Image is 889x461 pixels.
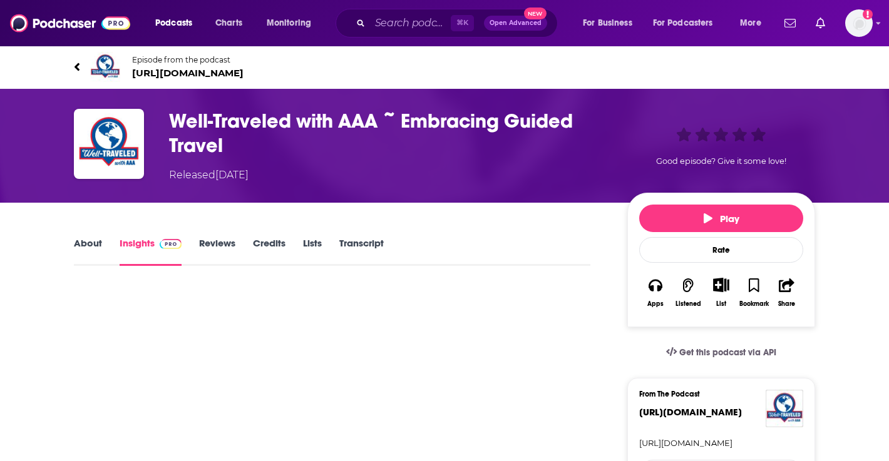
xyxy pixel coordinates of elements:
button: Share [771,270,803,315]
a: Credits [253,237,285,266]
span: Charts [215,14,242,32]
button: open menu [574,13,648,33]
span: New [524,8,547,19]
img: Well-Traveled with AAA ~ Embracing Guided Travel [74,109,144,179]
div: Share [778,300,795,308]
h3: From The Podcast [639,390,793,398]
a: https://feeds.libsyn.com/148427/podcastEpisode from the podcast[URL][DOMAIN_NAME] [74,52,815,82]
a: Get this podcast via API [656,337,786,368]
div: Search podcasts, credits, & more... [347,9,570,38]
div: Rate [639,237,803,263]
div: Show More ButtonList [705,270,737,315]
img: User Profile [845,9,873,37]
h3: Well-Traveled with AAA ~ Embracing Guided Travel [169,109,607,158]
span: [URL][DOMAIN_NAME] [639,406,742,418]
span: Logged in as mgalandak [845,9,873,37]
div: Listened [676,300,701,308]
span: For Business [583,14,632,32]
span: Episode from the podcast [132,55,244,64]
div: Bookmark [739,300,769,308]
a: Reviews [199,237,235,266]
div: Apps [647,300,664,308]
img: Podchaser - Follow, Share and Rate Podcasts [10,11,130,35]
button: Listened [672,270,704,315]
span: [URL][DOMAIN_NAME] [132,67,244,79]
a: InsightsPodchaser Pro [120,237,182,266]
span: Monitoring [267,14,311,32]
a: Charts [207,13,250,33]
span: Good episode? Give it some love! [656,156,786,166]
button: Bookmark [737,270,770,315]
input: Search podcasts, credits, & more... [370,13,451,33]
img: https://feeds.libsyn.com/148427/podcast [766,390,803,427]
span: Play [704,213,739,225]
span: More [740,14,761,32]
button: Open AdvancedNew [484,16,547,31]
img: Podchaser Pro [160,239,182,249]
button: Show More Button [708,278,734,291]
span: ⌘ K [451,15,474,31]
button: open menu [258,13,327,33]
button: open menu [146,13,208,33]
button: open menu [645,13,731,33]
svg: Add a profile image [863,9,873,19]
button: open menu [731,13,777,33]
span: Podcasts [155,14,192,32]
a: Transcript [339,237,384,266]
button: Show profile menu [845,9,873,37]
span: Open Advanced [490,20,542,26]
button: Play [639,205,803,232]
button: Apps [639,270,672,315]
img: https://feeds.libsyn.com/148427/podcast [90,52,120,82]
a: https://feeds.libsyn.com/148427/podcast [639,406,742,418]
a: About [74,237,102,266]
a: [URL][DOMAIN_NAME] [639,437,803,450]
a: Show notifications dropdown [779,13,801,34]
a: Lists [303,237,322,266]
span: For Podcasters [653,14,713,32]
div: List [716,300,726,308]
div: Released [DATE] [169,168,249,183]
span: Get this podcast via API [679,347,776,358]
a: Show notifications dropdown [811,13,830,34]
